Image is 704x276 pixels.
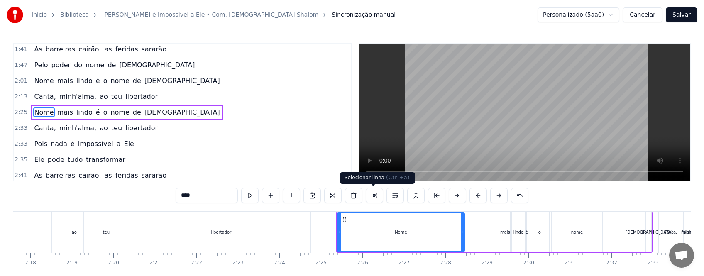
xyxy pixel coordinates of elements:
span: 2:33 [15,124,27,132]
div: Nome [395,229,407,235]
button: Salvar [666,7,697,22]
div: 2:18 [25,260,36,266]
div: 2:33 [648,260,659,266]
span: lindo [76,76,93,85]
span: o [103,76,108,85]
span: lindo [76,107,93,117]
span: 2:35 [15,156,27,164]
span: barreiras [45,44,76,54]
div: 2:29 [482,260,493,266]
div: nome [571,229,583,235]
div: 2:32 [606,260,617,266]
span: [DEMOGRAPHIC_DATA] [118,60,196,70]
div: ao [72,229,77,235]
nav: breadcrumb [32,11,396,19]
div: Canta, [664,229,677,235]
span: as [104,44,113,54]
div: teu [103,229,110,235]
div: mais [500,229,510,235]
button: Cancelar [623,7,662,22]
span: As [33,171,43,180]
div: [DEMOGRAPHIC_DATA] [626,229,673,235]
div: 2:22 [191,260,202,266]
img: youka [7,7,23,23]
span: Ele [123,139,135,149]
span: libertador [125,92,159,101]
div: 2:26 [357,260,368,266]
span: de [132,107,142,117]
span: feridas [115,44,139,54]
div: libertador [211,229,231,235]
span: feridas [115,171,139,180]
span: a [116,139,122,149]
span: transformar [85,155,126,164]
span: de [107,60,117,70]
span: 2:41 [15,171,27,180]
div: 2:27 [398,260,410,266]
a: Biblioteca [60,11,89,19]
div: Selecionar linha [340,172,415,184]
span: Pois [33,139,48,149]
span: 2:01 [15,77,27,85]
span: mais [56,76,74,85]
span: nada [50,139,68,149]
div: é [526,229,528,235]
div: 2:21 [149,260,161,266]
span: ao [99,123,109,133]
span: 2:25 [15,108,27,117]
div: Pois [681,229,689,235]
span: cairão, [78,171,102,180]
span: teu [110,123,123,133]
span: Sincronização manual [332,11,396,19]
span: [DEMOGRAPHIC_DATA] [144,76,221,85]
span: ao [99,92,109,101]
div: 2:30 [523,260,534,266]
span: Canta, [33,123,56,133]
span: As [33,44,43,54]
div: 2:25 [315,260,327,266]
span: Canta, [33,92,56,101]
div: 2:23 [232,260,244,266]
span: nome [110,107,130,117]
span: 1:41 [15,45,27,54]
span: barreiras [45,171,76,180]
span: é [70,139,76,149]
div: o [538,229,541,235]
a: Início [32,11,47,19]
span: [DEMOGRAPHIC_DATA] [144,107,221,117]
span: pode [47,155,65,164]
span: ( Ctrl+a ) [386,175,410,181]
span: poder [51,60,72,70]
span: o [103,107,108,117]
span: é [95,107,101,117]
span: mais [56,107,74,117]
span: libertador [125,123,159,133]
span: as [104,171,113,180]
span: Nome [33,76,54,85]
span: impossível [77,139,114,149]
div: 2:28 [440,260,451,266]
div: 2:24 [274,260,285,266]
span: Ele [33,155,45,164]
span: Nome [33,107,54,117]
span: nome [85,60,105,70]
span: cairão, [78,44,102,54]
span: 2:13 [15,93,27,101]
span: teu [110,92,123,101]
span: tudo [67,155,83,164]
span: de [132,76,142,85]
span: minh'alma, [59,123,97,133]
div: 2:31 [565,260,576,266]
span: sararão [140,44,167,54]
span: nome [110,76,130,85]
span: 2:33 [15,140,27,148]
a: Bate-papo aberto [669,243,694,268]
div: lindo [513,229,523,235]
div: nada [690,229,700,235]
span: 1:47 [15,61,27,69]
div: 2:19 [66,260,78,266]
span: minh'alma, [59,92,97,101]
span: Pelo [33,60,49,70]
span: sararão [140,171,167,180]
a: [PERSON_NAME] é Impossível a Ele • Com. [DEMOGRAPHIC_DATA] Shalom [102,11,318,19]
